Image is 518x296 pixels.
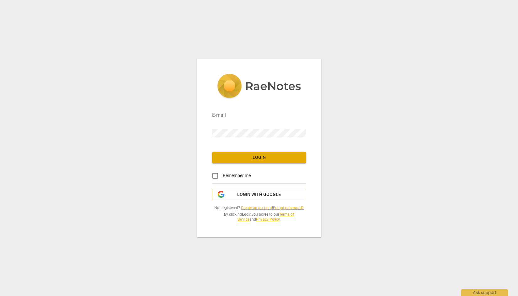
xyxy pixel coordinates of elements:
[212,152,306,163] button: Login
[217,74,301,100] img: 5ac2273c67554f335776073100b6d88f.svg
[223,172,251,179] span: Remember me
[237,191,281,198] span: Login with Google
[241,206,272,210] a: Create an account
[212,205,306,211] span: Not registered? |
[256,217,280,222] a: Privacy Policy
[273,206,304,210] a: Forgot password?
[217,154,301,161] span: Login
[212,189,306,201] button: Login with Google
[461,289,508,296] div: Ask support
[242,212,252,217] b: Login
[212,212,306,222] span: By clicking you agree to our and .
